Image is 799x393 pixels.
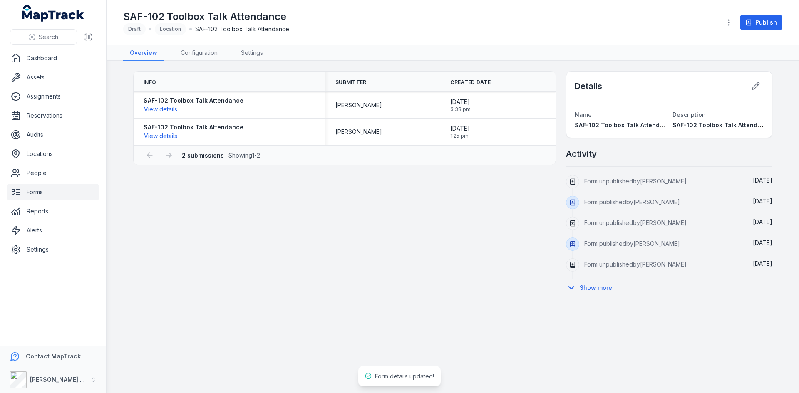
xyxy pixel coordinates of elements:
[234,45,270,61] a: Settings
[672,121,772,129] span: SAF-102 Toolbox Talk Attendance
[7,69,99,86] a: Assets
[753,198,772,205] time: 9/15/2025, 4:22:46 PM
[155,23,186,35] div: Location
[450,133,470,139] span: 1:25 pm
[672,111,706,118] span: Description
[7,165,99,181] a: People
[566,148,597,160] h2: Activity
[144,79,156,86] span: Info
[30,376,98,383] strong: [PERSON_NAME] Group
[740,15,782,30] button: Publish
[753,260,772,267] span: [DATE]
[753,239,772,246] time: 9/15/2025, 4:18:34 PM
[182,152,260,159] span: · Showing 1 - 2
[584,219,687,226] span: Form unpublished by [PERSON_NAME]
[584,178,687,185] span: Form unpublished by [PERSON_NAME]
[123,23,146,35] div: Draft
[7,107,99,124] a: Reservations
[753,198,772,205] span: [DATE]
[753,177,772,184] span: [DATE]
[26,353,81,360] strong: Contact MapTrack
[144,105,178,114] button: View details
[450,98,471,113] time: 9/15/2025, 3:38:09 PM
[144,96,243,105] strong: SAF-102 Toolbox Talk Attendance
[575,111,592,118] span: Name
[7,88,99,105] a: Assignments
[335,79,367,86] span: Submitter
[575,80,602,92] h2: Details
[566,279,618,297] button: Show more
[450,124,470,133] span: [DATE]
[450,79,491,86] span: Created Date
[584,240,680,247] span: Form published by [PERSON_NAME]
[7,222,99,239] a: Alerts
[7,146,99,162] a: Locations
[753,260,772,267] time: 9/15/2025, 4:17:59 PM
[450,124,470,139] time: 8/21/2025, 1:25:51 PM
[753,218,772,225] span: [DATE]
[450,106,471,113] span: 3:38 pm
[450,98,471,106] span: [DATE]
[144,123,243,131] strong: SAF-102 Toolbox Talk Attendance
[575,121,675,129] span: SAF-102 Toolbox Talk Attendance
[22,5,84,22] a: MapTrack
[753,239,772,246] span: [DATE]
[123,45,164,61] a: Overview
[7,126,99,143] a: Audits
[7,241,99,258] a: Settings
[195,25,289,33] span: SAF-102 Toolbox Talk Attendance
[335,101,382,109] span: [PERSON_NAME]
[584,198,680,205] span: Form published by [PERSON_NAME]
[174,45,224,61] a: Configuration
[753,177,772,184] time: 9/15/2025, 4:24:21 PM
[335,128,382,136] span: [PERSON_NAME]
[584,261,687,268] span: Form unpublished by [PERSON_NAME]
[123,10,289,23] h1: SAF-102 Toolbox Talk Attendance
[7,184,99,200] a: Forms
[39,33,58,41] span: Search
[7,50,99,67] a: Dashboard
[7,203,99,220] a: Reports
[10,29,77,45] button: Search
[753,218,772,225] time: 9/15/2025, 4:20:00 PM
[182,152,224,159] strong: 2 submissions
[144,131,178,141] button: View details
